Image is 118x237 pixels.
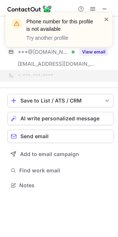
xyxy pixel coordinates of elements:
[20,116,99,121] span: AI write personalized message
[7,130,114,143] button: Send email
[19,167,111,174] span: Find work email
[26,34,95,42] p: Try another profile
[20,98,101,104] div: Save to List / ATS / CRM
[7,165,114,176] button: Find work email
[18,61,95,67] span: [EMAIL_ADDRESS][DOMAIN_NAME]
[20,133,49,139] span: Send email
[7,112,114,125] button: AI write personalized message
[7,180,114,191] button: Notes
[26,18,95,33] header: Phone number for this profile is not available
[7,4,52,13] img: ContactOut v5.3.10
[19,182,111,189] span: Notes
[20,151,79,157] span: Add to email campaign
[7,147,114,161] button: Add to email campaign
[7,94,114,107] button: save-profile-one-click
[11,18,23,30] img: warning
